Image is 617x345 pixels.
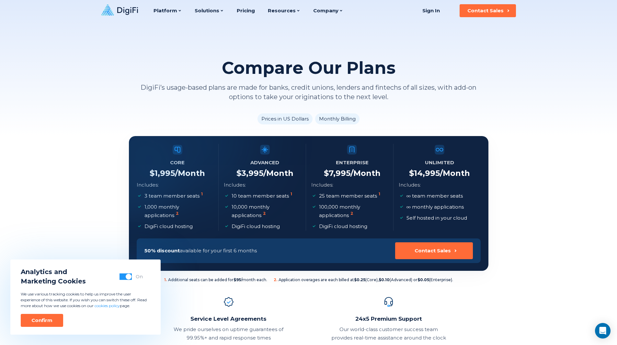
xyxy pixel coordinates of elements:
[315,113,360,124] li: Monthly Billing
[350,168,381,178] span: /Month
[379,191,380,196] sup: 1
[21,291,150,309] p: We use various tracking cookies to help us improve the user experience of this website. If you wi...
[21,277,86,286] span: Marketing Cookies
[460,4,516,17] button: Contact Sales
[319,203,387,220] p: 100,000 monthly applications
[417,277,429,282] b: $0.05
[395,242,473,259] button: Contact Sales
[250,158,279,167] h5: Advanced
[222,58,395,78] h2: Compare Our Plans
[21,314,63,327] button: Confirm
[324,168,381,178] h4: $ 7,995
[595,323,611,339] div: Open Intercom Messenger
[144,222,193,231] p: DigiFi cloud hosting
[311,181,333,189] p: Includes:
[319,222,367,231] p: DigiFi cloud hosting
[232,222,280,231] p: DigiFi cloud hosting
[406,214,467,222] p: Self hosted in your cloud
[409,168,470,178] h4: $ 14,995
[274,277,453,282] span: Application overages are each billed at (Core), (Advanced) or (Enterprise).
[171,325,286,342] p: We pride ourselves on uptime guarantees of 99.95%+ and rapid response times
[354,277,365,282] b: $0.25
[406,203,464,211] p: monthly applications
[263,168,293,178] span: /Month
[234,277,241,282] b: $95
[440,168,470,178] span: /Month
[350,211,353,216] sup: 2
[136,273,143,280] div: On
[331,325,446,342] p: Our world-class customer success team provides real-time assistance around the clock
[415,4,448,17] a: Sign In
[176,211,179,216] sup: 2
[171,315,286,323] h2: Service Level Agreements
[95,303,120,308] a: cookies policy
[31,317,52,324] div: Confirm
[232,192,293,200] p: 10 team member seats
[425,158,454,167] h5: Unlimited
[291,191,292,196] sup: 1
[274,277,277,282] sup: 2 .
[164,277,167,282] sup: 1 .
[415,247,451,254] div: Contact Sales
[232,203,299,220] p: 10,000 monthly applications
[257,113,313,124] li: Prices in US Dollars
[144,247,257,255] p: available for your first 6 months
[331,315,446,323] h2: 24x5 Premium Support
[379,277,390,282] b: $0.10
[399,181,421,189] p: Includes:
[144,203,212,220] p: 1,000 monthly applications
[201,191,203,196] sup: 1
[263,211,266,216] sup: 2
[129,83,488,102] p: DigiFi’s usage-based plans are made for banks, credit unions, lenders and fintechs of all sizes, ...
[319,192,382,200] p: 25 team member seats
[467,7,504,14] div: Contact Sales
[406,192,463,200] p: team member seats
[21,267,86,277] span: Analytics and
[236,168,293,178] h4: $ 3,995
[144,247,180,254] span: 50% discount
[336,158,369,167] h5: Enterprise
[164,277,267,282] span: Additional seats can be added for /month each.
